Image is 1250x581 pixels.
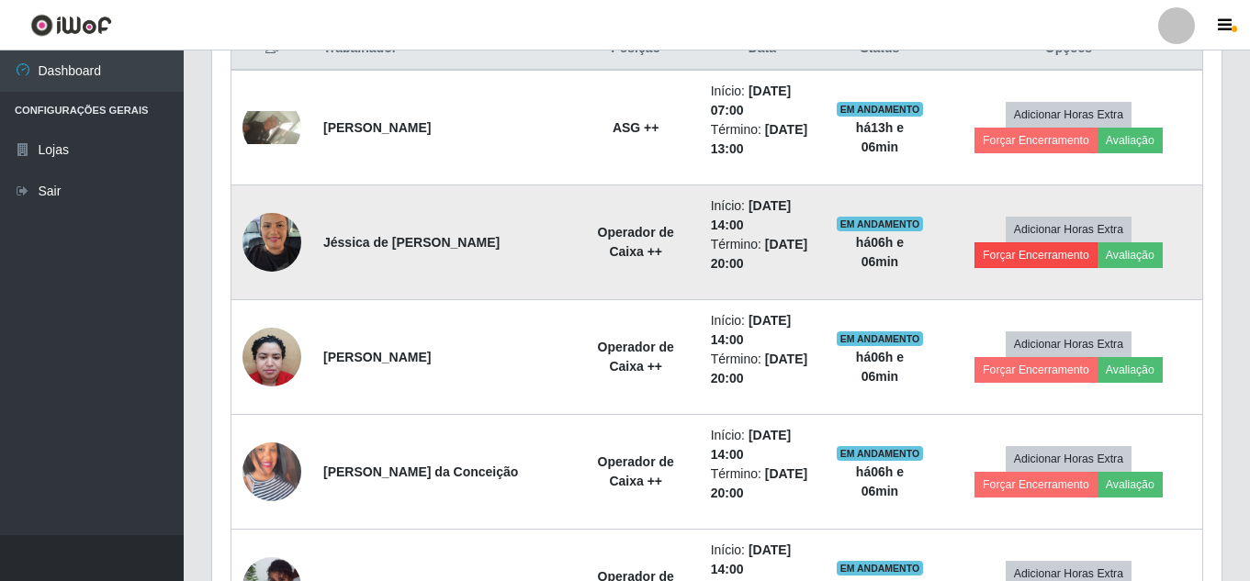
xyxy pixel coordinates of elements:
[613,120,659,135] strong: ASG ++
[711,313,792,347] time: [DATE] 14:00
[711,464,814,503] li: Término:
[711,82,814,120] li: Início:
[711,541,814,579] li: Início:
[1098,472,1163,497] button: Avaliação
[711,120,814,159] li: Término:
[1098,128,1163,153] button: Avaliação
[711,311,814,350] li: Início:
[856,464,904,498] strong: há 06 h e 06 min
[974,242,1098,268] button: Forçar Encerramento
[837,446,924,461] span: EM ANDAMENTO
[974,472,1098,497] button: Forçar Encerramento
[30,14,112,37] img: CoreUI Logo
[1006,217,1132,242] button: Adicionar Horas Extra
[242,318,301,396] img: 1745419906674.jpeg
[1006,102,1132,128] button: Adicionar Horas Extra
[856,350,904,384] strong: há 06 h e 06 min
[974,128,1098,153] button: Forçar Encerramento
[711,84,792,117] time: [DATE] 07:00
[1006,331,1132,357] button: Adicionar Horas Extra
[323,120,431,135] strong: [PERSON_NAME]
[242,203,301,281] img: 1725909093018.jpeg
[242,111,301,144] img: 1757146664616.jpeg
[711,235,814,274] li: Término:
[323,350,431,364] strong: [PERSON_NAME]
[837,331,924,346] span: EM ANDAMENTO
[837,102,924,117] span: EM ANDAMENTO
[837,217,924,231] span: EM ANDAMENTO
[711,426,814,464] li: Início:
[598,454,674,488] strong: Operador de Caixa ++
[974,357,1098,383] button: Forçar Encerramento
[598,225,674,259] strong: Operador de Caixa ++
[1006,446,1132,472] button: Adicionar Horas Extra
[1098,357,1163,383] button: Avaliação
[1098,242,1163,268] button: Avaliação
[242,419,301,524] img: 1702743014516.jpeg
[856,235,904,269] strong: há 06 h e 06 min
[837,561,924,575] span: EM ANDAMENTO
[323,235,500,250] strong: Jéssica de [PERSON_NAME]
[711,198,792,232] time: [DATE] 14:00
[856,120,904,154] strong: há 13 h e 06 min
[323,464,518,479] strong: [PERSON_NAME] da Conceição
[598,340,674,374] strong: Operador de Caixa ++
[711,350,814,388] li: Término:
[711,196,814,235] li: Início:
[711,428,792,462] time: [DATE] 14:00
[711,542,792,576] time: [DATE] 14:00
